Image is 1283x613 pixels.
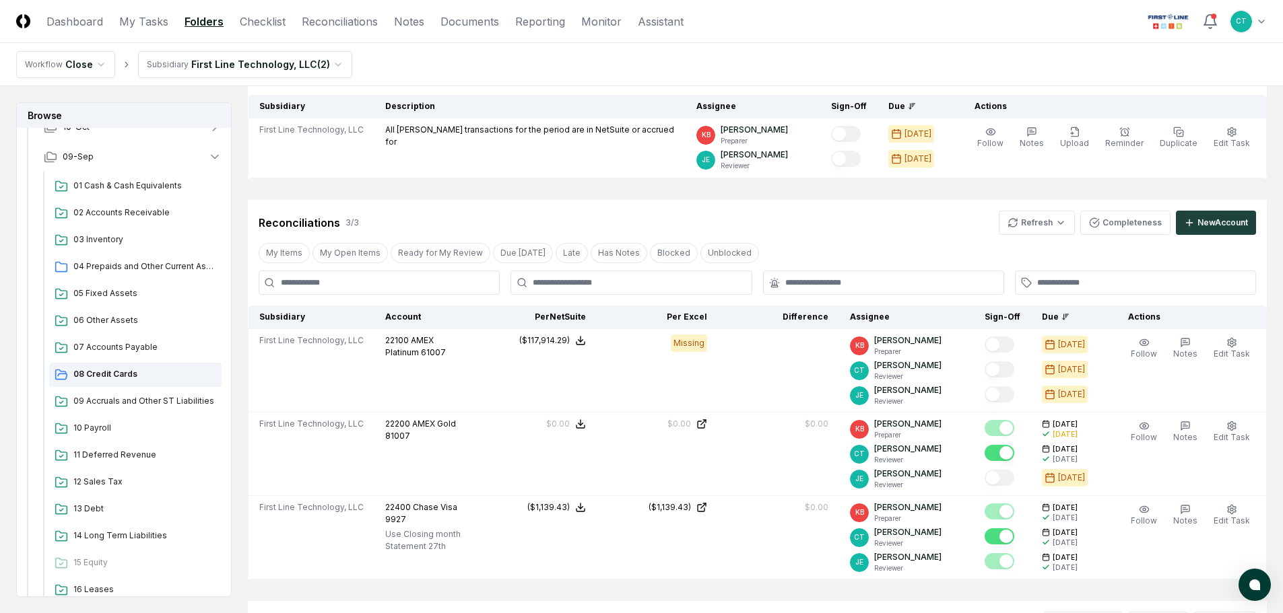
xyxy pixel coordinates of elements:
th: Assignee [686,95,820,118]
span: First Line Technology, LLC [259,418,364,430]
button: Edit Task [1211,501,1253,530]
button: ($117,914.29) [519,334,586,347]
th: Subsidiary [249,305,375,329]
p: Reviewer [874,396,942,406]
a: 12 Sales Tax [49,470,222,495]
div: [DATE] [1053,538,1078,548]
span: 14 Long Term Liabilities [73,530,216,542]
button: Notes [1171,418,1200,446]
a: Folders [185,13,224,30]
div: [DATE] [1053,429,1078,439]
span: 22400 [385,502,411,512]
p: Reviewer [721,161,788,171]
span: JE [855,474,863,484]
span: [DATE] [1053,528,1078,538]
button: Follow [1128,334,1160,363]
span: 01 Cash & Cash Equivalents [73,180,216,192]
div: [DATE] [1058,472,1085,484]
p: [PERSON_NAME] [874,418,942,430]
span: 13 Debt [73,503,216,515]
a: Monitor [581,13,622,30]
button: Notes [1017,124,1047,152]
span: First Line Technology, LLC [259,334,364,347]
p: [PERSON_NAME] [874,501,942,513]
button: Mark complete [985,553,1014,569]
div: [DATE] [904,128,931,140]
span: JE [702,155,710,165]
button: Late [556,243,588,263]
button: Reminder [1103,124,1146,152]
button: ($1,139.43) [527,501,586,513]
span: Edit Task [1214,138,1250,148]
div: $0.00 [805,418,828,430]
span: 09 Accruals and Other ST Liabilities [73,395,216,407]
div: [DATE] [1053,513,1078,523]
div: Due [1042,311,1096,323]
div: $0.00 [667,418,691,430]
nav: breadcrumb [16,51,352,78]
p: [PERSON_NAME] [874,468,942,480]
span: CT [854,449,865,459]
button: Follow [1128,418,1160,446]
div: Missing [671,334,707,352]
a: Reconciliations [302,13,378,30]
span: Upload [1060,138,1089,148]
p: All [PERSON_NAME] transactions for the period are in NetSuite or accrued for [385,124,675,148]
span: Duplicate [1160,138,1197,148]
span: CT [1236,16,1247,26]
span: Edit Task [1214,349,1250,359]
p: Preparer [874,347,942,357]
a: ($1,139.43) [607,501,707,513]
p: [PERSON_NAME] [874,334,942,347]
img: First Line Technology logo [1145,11,1191,32]
span: Edit Task [1214,432,1250,442]
span: JE [855,390,863,400]
span: Notes [1020,138,1044,148]
div: [DATE] [1053,454,1078,464]
span: Follow [1131,349,1157,359]
button: $0.00 [546,418,586,430]
span: CT [854,532,865,542]
button: Mark complete [831,126,861,142]
div: [DATE] [1058,388,1085,400]
button: atlas-launcher [1239,569,1271,601]
span: 22200 [385,419,410,429]
a: 07 Accounts Payable [49,336,222,360]
button: Mark complete [985,420,1014,436]
a: Reporting [515,13,565,30]
a: $0.00 [607,418,707,430]
span: [DATE] [1053,444,1078,454]
a: Checklist [240,13,286,30]
th: Difference [718,305,839,329]
a: Assistant [638,13,684,30]
div: Due [888,100,942,112]
div: Workflow [25,59,63,71]
button: Completeness [1080,211,1171,235]
button: Ready for My Review [391,243,490,263]
span: AMEX Gold 81007 [385,419,456,441]
a: 03 Inventory [49,228,222,252]
span: 04 Prepaids and Other Current Assets [73,260,216,273]
div: [DATE] [1058,363,1085,375]
a: 01 Cash & Cash Equivalents [49,174,222,199]
a: 10 Payroll [49,417,222,441]
p: Reviewer [874,538,942,548]
a: 06 Other Assets [49,309,222,333]
th: Description [374,95,686,118]
span: [DATE] [1053,503,1078,513]
button: Follow [975,124,1006,152]
button: Refresh [999,211,1075,235]
button: Blocked [650,243,698,263]
img: Logo [16,14,30,28]
p: Preparer [874,430,942,440]
button: Mark complete [985,386,1014,402]
h3: Browse [17,103,231,128]
span: 02 Accounts Receivable [73,207,216,219]
p: Reviewer [874,480,942,490]
p: [PERSON_NAME] [874,526,942,538]
a: Documents [440,13,499,30]
a: Notes [394,13,424,30]
th: Per NetSuite [475,305,597,329]
button: Mark complete [831,151,861,167]
div: [DATE] [1058,338,1085,351]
